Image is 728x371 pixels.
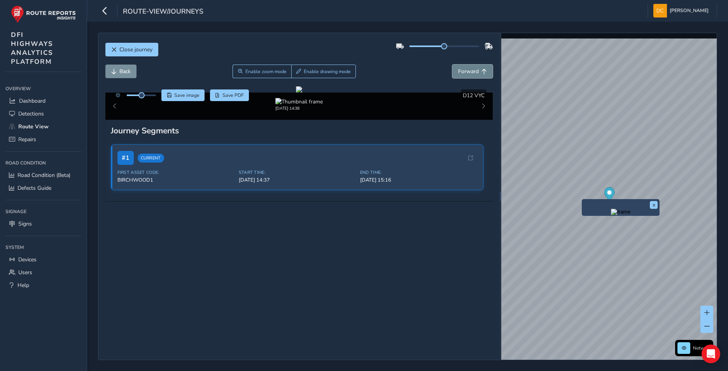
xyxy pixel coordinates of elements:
div: Signage [5,206,81,217]
img: rr logo [11,5,76,23]
span: Devices [18,256,37,263]
a: Dashboard [5,94,81,107]
span: Back [119,68,131,75]
span: Save image [174,92,199,98]
span: First Asset Code: [117,170,234,175]
button: PDF [210,89,249,101]
a: Devices [5,253,81,266]
span: End Time: [360,170,477,175]
div: Road Condition [5,157,81,169]
span: DFI HIGHWAYS ANALYTICS PLATFORM [11,30,53,66]
img: diamond-layout [653,4,667,17]
a: Route View [5,120,81,133]
button: Draw [291,65,356,78]
span: Repairs [18,136,36,143]
span: D12 VYC [463,92,485,99]
span: Detections [18,110,44,117]
a: Signs [5,217,81,230]
div: Map marker [604,187,614,203]
span: Defects Guide [17,184,51,192]
button: Close journey [105,43,158,56]
img: frame [611,209,630,215]
span: BIRCHWOOD1 [117,177,234,184]
div: Journey Segments [111,125,488,136]
a: Users [5,266,81,279]
span: # 1 [117,151,134,165]
button: Back [105,65,136,78]
a: Defects Guide [5,182,81,194]
span: Forward [458,68,479,75]
span: Dashboard [19,97,45,105]
div: Overview [5,83,81,94]
button: Save [161,89,205,101]
img: Thumbnail frame [275,98,323,105]
span: Enable zoom mode [245,68,287,75]
div: System [5,241,81,253]
div: [DATE] 14:38 [275,105,323,111]
span: Start Time: [239,170,355,175]
span: [DATE] 15:16 [360,177,477,184]
span: Save PDF [222,92,244,98]
button: Forward [452,65,493,78]
span: Close journey [119,46,152,53]
span: Network [693,345,711,351]
a: Repairs [5,133,81,146]
button: [PERSON_NAME] [653,4,711,17]
span: Current [138,154,164,163]
span: Users [18,269,32,276]
span: [DATE] 14:37 [239,177,355,184]
a: Help [5,279,81,292]
span: route-view/journeys [123,7,203,17]
button: Preview frame [584,209,658,214]
button: x [650,201,658,209]
span: Enable drawing mode [304,68,351,75]
button: Zoom [233,65,291,78]
a: Road Condition (Beta) [5,169,81,182]
a: Detections [5,107,81,120]
span: Help [17,282,29,289]
span: Signs [18,220,32,227]
div: Open Intercom Messenger [702,345,720,363]
span: [PERSON_NAME] [670,4,709,17]
span: Road Condition (Beta) [17,171,70,179]
span: Route View [18,123,49,130]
